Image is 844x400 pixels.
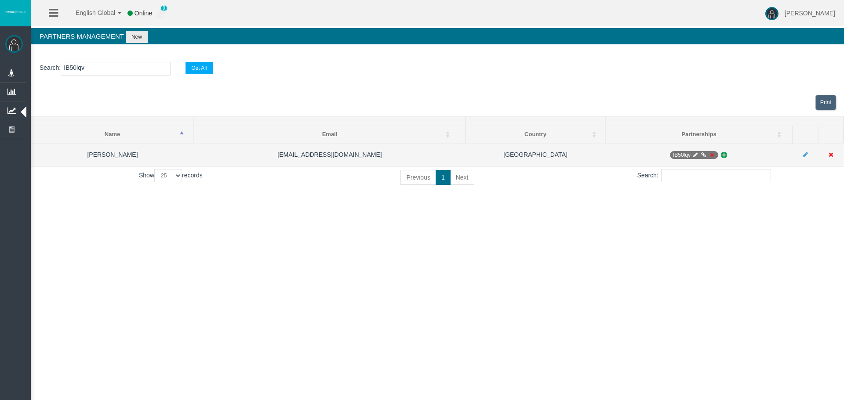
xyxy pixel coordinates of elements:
[126,31,148,43] button: New
[720,152,728,158] i: Add new Partnership
[160,5,167,11] span: 0
[466,143,605,166] td: [GEOGRAPHIC_DATA]
[785,10,835,17] span: [PERSON_NAME]
[194,126,466,144] th: Email: activate to sort column ascending
[709,152,715,158] i: Deactivate Partnership
[31,126,194,144] th: Name: activate to sort column descending
[670,151,718,159] span: IB
[154,169,182,182] select: Showrecords
[135,10,152,17] span: Online
[637,169,771,182] label: Search:
[158,9,165,18] img: user_small.png
[139,169,203,182] label: Show records
[4,10,26,14] img: logo.svg
[700,152,707,158] i: Generate Direct Link
[466,126,605,144] th: Country: activate to sort column ascending
[692,152,698,158] i: Manage Partnership
[31,143,194,166] td: [PERSON_NAME]
[400,170,436,185] a: Previous
[40,63,59,73] label: Search
[450,170,474,185] a: Next
[815,95,836,110] a: View print view
[605,126,793,144] th: Partnerships: activate to sort column ascending
[765,7,779,20] img: user-image
[64,9,115,16] span: English Global
[40,62,835,76] p: :
[186,62,212,74] button: Get All
[661,169,771,182] input: Search:
[820,99,831,105] span: Print
[436,170,451,185] a: 1
[194,143,466,166] td: [EMAIL_ADDRESS][DOMAIN_NAME]
[40,32,124,40] span: Partners Management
